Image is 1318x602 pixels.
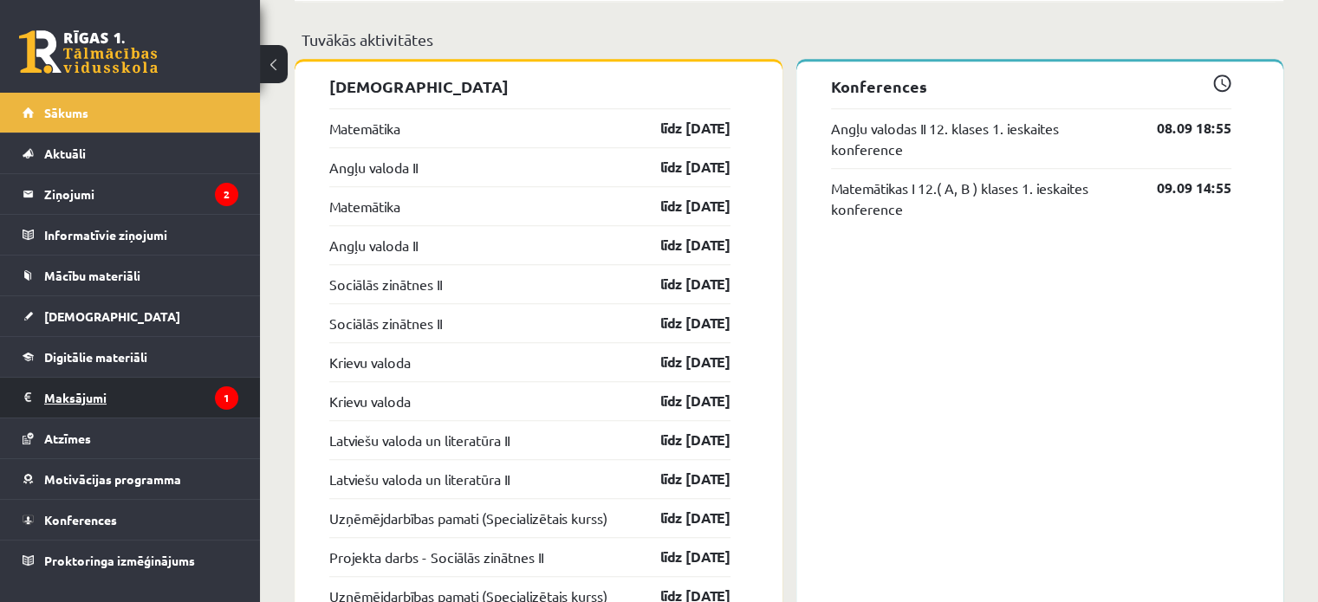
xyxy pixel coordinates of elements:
[23,133,238,173] a: Aktuāli
[630,469,730,489] a: līdz [DATE]
[329,430,510,450] a: Latviešu valoda un literatūra II
[44,471,181,487] span: Motivācijas programma
[44,174,238,214] legend: Ziņojumi
[44,105,88,120] span: Sākums
[630,352,730,372] a: līdz [DATE]
[630,157,730,178] a: līdz [DATE]
[630,274,730,295] a: līdz [DATE]
[44,512,117,528] span: Konferences
[329,118,400,139] a: Matemātika
[831,74,1232,98] p: Konferences
[44,308,180,324] span: [DEMOGRAPHIC_DATA]
[329,313,442,333] a: Sociālās zinātnes II
[329,274,442,295] a: Sociālās zinātnes II
[630,508,730,528] a: līdz [DATE]
[630,196,730,217] a: līdz [DATE]
[44,430,91,446] span: Atzīmes
[630,235,730,256] a: līdz [DATE]
[44,553,195,568] span: Proktoringa izmēģinājums
[23,256,238,295] a: Mācību materiāli
[329,547,543,567] a: Projekta darbs - Sociālās zinātnes II
[23,215,238,255] a: Informatīvie ziņojumi
[19,30,158,74] a: Rīgas 1. Tālmācības vidusskola
[23,541,238,580] a: Proktoringa izmēģinājums
[329,508,607,528] a: Uzņēmējdarbības pamati (Specializētais kurss)
[44,146,86,161] span: Aktuāli
[44,268,140,283] span: Mācību materiāli
[23,378,238,418] a: Maksājumi1
[630,391,730,411] a: līdz [DATE]
[630,313,730,333] a: līdz [DATE]
[302,28,1276,51] p: Tuvākās aktivitātes
[329,469,510,489] a: Latviešu valoda un literatūra II
[23,174,238,214] a: Ziņojumi2
[23,296,238,336] a: [DEMOGRAPHIC_DATA]
[23,459,238,499] a: Motivācijas programma
[23,337,238,377] a: Digitālie materiāli
[831,118,1132,159] a: Angļu valodas II 12. klases 1. ieskaites konference
[44,349,147,365] span: Digitālie materiāli
[23,418,238,458] a: Atzīmes
[44,378,238,418] legend: Maksājumi
[329,391,411,411] a: Krievu valoda
[23,500,238,540] a: Konferences
[329,235,418,256] a: Angļu valoda II
[1131,118,1231,139] a: 08.09 18:55
[329,196,400,217] a: Matemātika
[23,93,238,133] a: Sākums
[215,386,238,410] i: 1
[831,178,1132,219] a: Matemātikas I 12.( A, B ) klases 1. ieskaites konference
[1131,178,1231,198] a: 09.09 14:55
[630,118,730,139] a: līdz [DATE]
[630,430,730,450] a: līdz [DATE]
[329,74,730,98] p: [DEMOGRAPHIC_DATA]
[215,183,238,206] i: 2
[329,352,411,372] a: Krievu valoda
[630,547,730,567] a: līdz [DATE]
[44,215,238,255] legend: Informatīvie ziņojumi
[329,157,418,178] a: Angļu valoda II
